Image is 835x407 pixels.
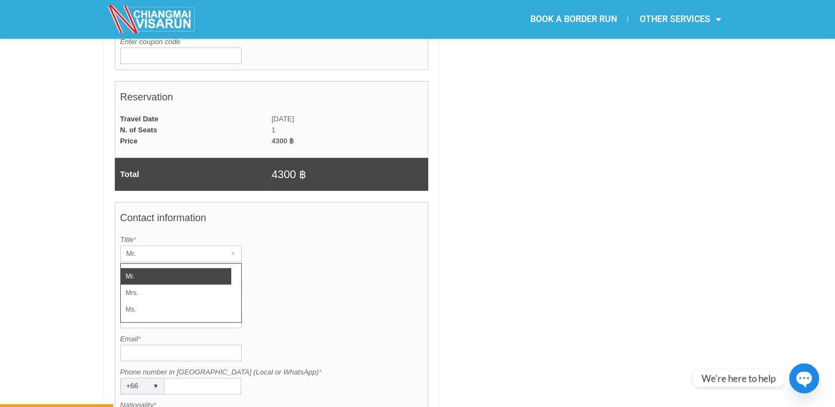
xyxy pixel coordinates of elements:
[121,246,220,261] div: Mr.
[115,158,272,191] td: Total
[120,367,423,378] label: Phone number in [GEOGRAPHIC_DATA] (Local or WhatsApp)
[120,234,423,245] label: Title
[628,7,732,32] a: OTHER SERVICES
[226,246,241,261] div: ▾
[115,136,272,147] td: Price
[120,334,423,345] label: Email
[121,378,143,394] div: +66
[272,125,428,136] td: 1
[121,285,231,301] li: Mrs.
[115,114,272,125] td: Travel Date
[121,301,231,318] li: Ms.
[120,267,423,279] label: First name
[120,301,423,312] label: Last name
[272,158,428,191] td: 4300 ฿
[272,114,428,125] td: [DATE]
[120,86,423,114] h4: Reservation
[120,207,423,234] h4: Contact information
[121,268,231,285] li: Mr.
[417,7,732,32] nav: Menu
[148,378,164,394] div: ▾
[115,125,272,136] td: N. of Seats
[120,36,423,47] label: Enter coupon code
[519,7,627,32] a: BOOK A BORDER RUN
[272,136,428,147] td: 4300 ฿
